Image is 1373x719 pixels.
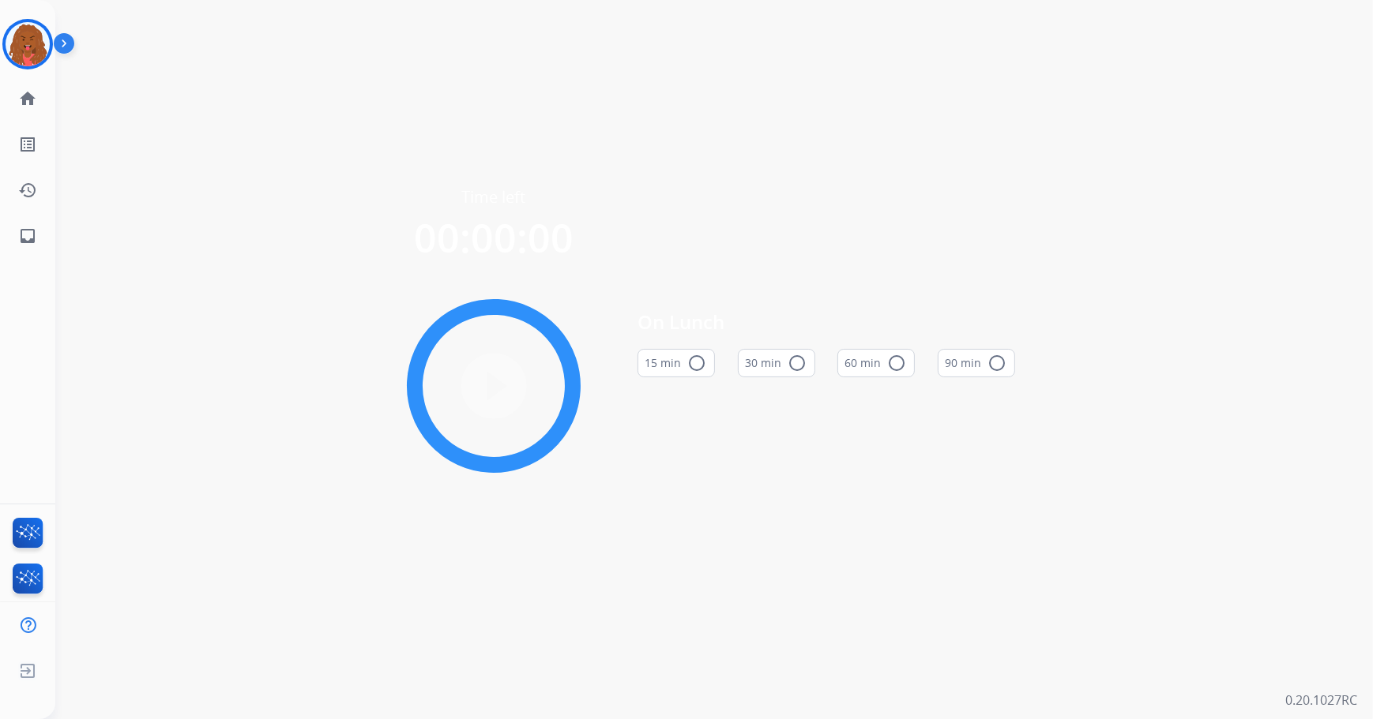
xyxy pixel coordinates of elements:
mat-icon: history [18,181,37,200]
button: 30 min [738,349,815,377]
p: 0.20.1027RC [1285,691,1357,710]
span: Time left [462,186,526,208]
span: 00:00:00 [414,211,574,264]
mat-icon: radio_button_unchecked [788,354,807,373]
mat-icon: radio_button_unchecked [987,354,1006,373]
button: 90 min [938,349,1015,377]
button: 15 min [638,349,715,377]
mat-icon: inbox [18,227,37,245]
mat-icon: list_alt [18,135,37,154]
button: 60 min [837,349,915,377]
mat-icon: radio_button_unchecked [887,354,906,373]
mat-icon: radio_button_unchecked [687,354,706,373]
img: avatar [6,22,50,66]
span: On Lunch [638,308,1015,336]
mat-icon: home [18,89,37,108]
